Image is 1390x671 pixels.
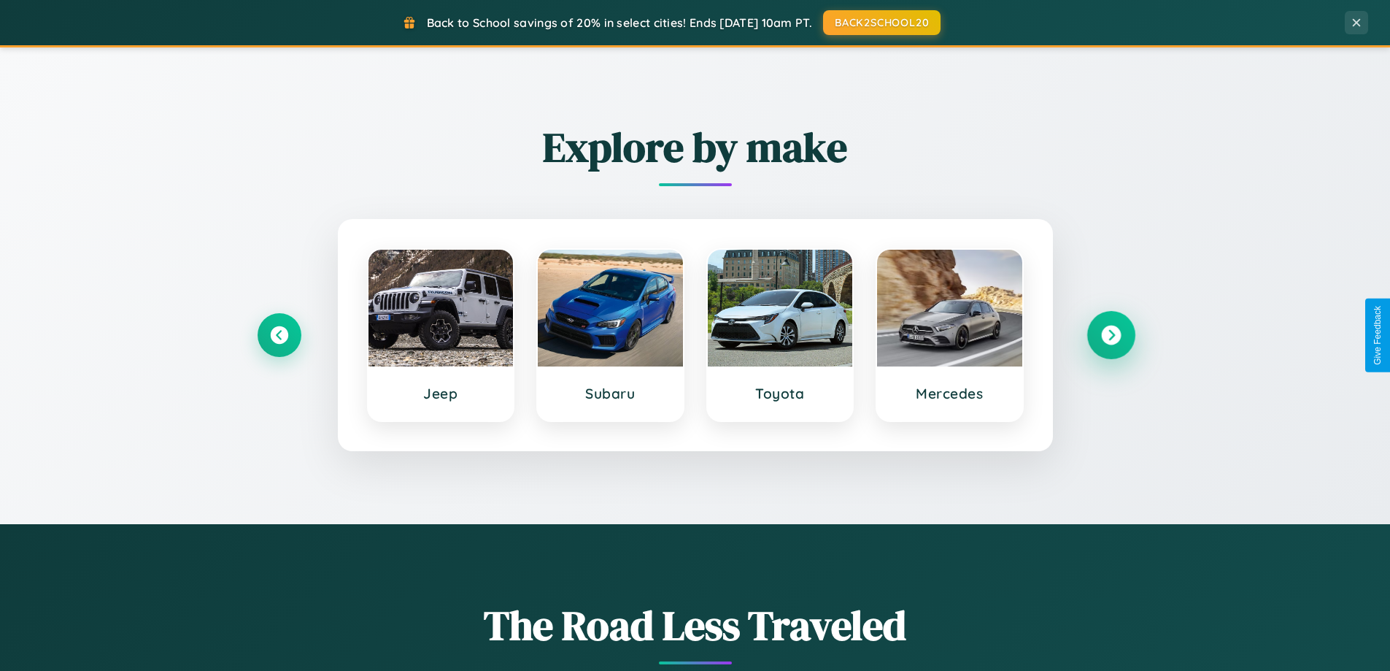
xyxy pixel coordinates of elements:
[823,10,941,35] button: BACK2SCHOOL20
[892,385,1008,402] h3: Mercedes
[552,385,668,402] h3: Subaru
[1372,306,1383,365] div: Give Feedback
[427,15,812,30] span: Back to School savings of 20% in select cities! Ends [DATE] 10am PT.
[258,597,1133,653] h1: The Road Less Traveled
[258,119,1133,175] h2: Explore by make
[383,385,499,402] h3: Jeep
[722,385,838,402] h3: Toyota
